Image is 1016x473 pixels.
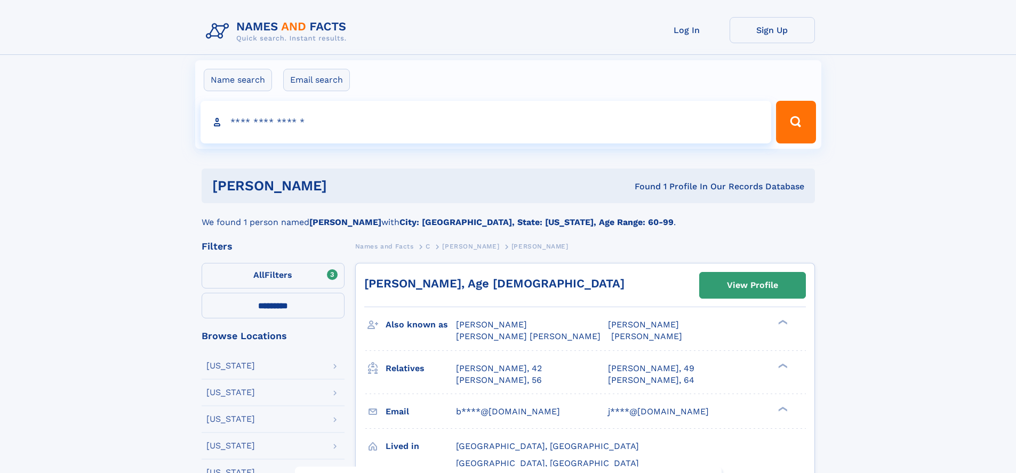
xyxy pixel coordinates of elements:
[202,331,345,341] div: Browse Locations
[202,263,345,288] label: Filters
[456,441,639,451] span: [GEOGRAPHIC_DATA], [GEOGRAPHIC_DATA]
[727,273,778,298] div: View Profile
[644,17,730,43] a: Log In
[775,405,788,412] div: ❯
[776,101,815,143] button: Search Button
[481,181,804,193] div: Found 1 Profile In Our Records Database
[212,179,481,193] h1: [PERSON_NAME]
[608,363,694,374] a: [PERSON_NAME], 49
[206,442,255,450] div: [US_STATE]
[700,272,805,298] a: View Profile
[386,316,456,334] h3: Also known as
[355,239,414,253] a: Names and Facts
[426,243,430,250] span: C
[426,239,430,253] a: C
[204,69,272,91] label: Name search
[456,363,542,374] a: [PERSON_NAME], 42
[442,243,499,250] span: [PERSON_NAME]
[386,437,456,455] h3: Lived in
[456,458,639,468] span: [GEOGRAPHIC_DATA], [GEOGRAPHIC_DATA]
[456,319,527,330] span: [PERSON_NAME]
[206,415,255,423] div: [US_STATE]
[456,331,601,341] span: [PERSON_NAME] [PERSON_NAME]
[511,243,569,250] span: [PERSON_NAME]
[608,374,694,386] a: [PERSON_NAME], 64
[730,17,815,43] a: Sign Up
[206,388,255,397] div: [US_STATE]
[201,101,772,143] input: search input
[202,17,355,46] img: Logo Names and Facts
[775,319,788,326] div: ❯
[399,217,674,227] b: City: [GEOGRAPHIC_DATA], State: [US_STATE], Age Range: 60-99
[456,374,542,386] a: [PERSON_NAME], 56
[202,242,345,251] div: Filters
[386,403,456,421] h3: Email
[442,239,499,253] a: [PERSON_NAME]
[775,362,788,369] div: ❯
[253,270,265,280] span: All
[206,362,255,370] div: [US_STATE]
[202,203,815,229] div: We found 1 person named with .
[386,359,456,378] h3: Relatives
[309,217,381,227] b: [PERSON_NAME]
[364,277,625,290] a: [PERSON_NAME], Age [DEMOGRAPHIC_DATA]
[608,319,679,330] span: [PERSON_NAME]
[611,331,682,341] span: [PERSON_NAME]
[283,69,350,91] label: Email search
